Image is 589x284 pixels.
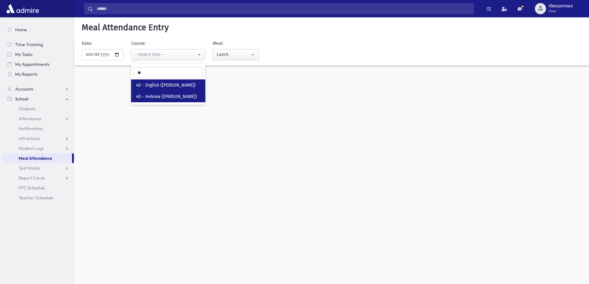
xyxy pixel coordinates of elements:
[2,40,74,49] a: Time Tracking
[79,22,584,33] h5: Meal Attendance Entry
[136,82,196,88] span: 4D - English ([PERSON_NAME])
[217,51,250,58] div: Lunch
[19,116,41,121] span: Attendance
[136,94,197,100] span: 4D - Hebrew ([PERSON_NAME])
[213,40,223,47] label: Meal:
[19,106,36,112] span: Students
[2,134,74,143] a: Infractions
[135,51,196,58] div: --Select One--
[19,155,52,161] span: Meal Attendance
[19,165,40,171] span: Test Marks
[2,59,74,69] a: My Appointments
[2,183,74,193] a: PTC Schedule
[19,126,43,131] span: Notifications
[15,61,49,67] span: My Appointments
[2,49,74,59] a: My Tasks
[548,9,573,14] span: User
[19,136,40,141] span: Infractions
[15,96,28,102] span: School
[15,27,27,32] span: Home
[2,114,74,124] a: Attendance
[131,49,205,60] button: --Select One--
[2,104,74,114] a: Students
[15,86,33,92] span: Accounts
[2,193,74,203] a: Teacher Schedule
[2,25,74,35] a: Home
[2,163,74,173] a: Test Marks
[93,3,474,14] input: Search
[5,2,41,15] img: AdmirePro
[15,42,43,47] span: Time Tracking
[134,67,203,78] input: Search
[19,195,53,201] span: Teacher Schedule
[131,40,146,47] label: Course:
[19,146,44,151] span: Student Logs
[15,52,32,57] span: My Tasks
[2,173,74,183] a: Report Cards
[19,175,45,181] span: Report Cards
[2,153,72,163] a: Meal Attendance
[2,94,74,104] a: School
[213,49,259,60] button: Lunch
[2,69,74,79] a: My Reports
[2,84,74,94] a: Accounts
[548,4,573,9] span: rlkesserman
[15,71,37,77] span: My Reports
[2,143,74,153] a: Student Logs
[2,124,74,134] a: Notifications
[82,40,92,47] label: Date:
[19,185,45,191] span: PTC Schedule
